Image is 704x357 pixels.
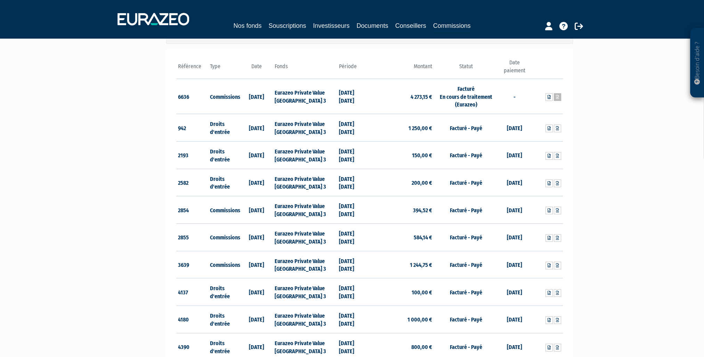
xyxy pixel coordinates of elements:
[176,278,209,306] td: 4137
[370,306,434,333] td: 1 000,00 €
[337,79,370,114] td: [DATE] [DATE]
[498,114,531,142] td: [DATE]
[241,141,273,169] td: [DATE]
[498,196,531,224] td: [DATE]
[337,196,370,224] td: [DATE] [DATE]
[434,196,498,224] td: Facturé - Payé
[370,223,434,251] td: 584,14 €
[273,59,337,79] th: Fonds
[498,79,531,114] td: -
[370,251,434,278] td: 1 244,75 €
[498,251,531,278] td: [DATE]
[273,251,337,278] td: Eurazeo Private Value [GEOGRAPHIC_DATA] 3
[176,251,209,278] td: 3639
[434,114,498,142] td: Facturé - Payé
[434,169,498,196] td: Facturé - Payé
[434,278,498,306] td: Facturé - Payé
[370,196,434,224] td: 394,52 €
[208,251,241,278] td: Commissions
[498,278,531,306] td: [DATE]
[176,79,209,114] td: 6636
[176,169,209,196] td: 2582
[241,251,273,278] td: [DATE]
[176,196,209,224] td: 2854
[176,223,209,251] td: 2855
[370,141,434,169] td: 150,00 €
[273,79,337,114] td: Eurazeo Private Value [GEOGRAPHIC_DATA] 3
[498,59,531,79] th: Date paiement
[273,306,337,333] td: Eurazeo Private Value [GEOGRAPHIC_DATA] 3
[273,278,337,306] td: Eurazeo Private Value [GEOGRAPHIC_DATA] 3
[241,223,273,251] td: [DATE]
[241,114,273,142] td: [DATE]
[433,21,471,32] a: Commissions
[208,169,241,196] td: Droits d'entrée
[337,169,370,196] td: [DATE] [DATE]
[273,196,337,224] td: Eurazeo Private Value [GEOGRAPHIC_DATA] 3
[370,169,434,196] td: 200,00 €
[176,114,209,142] td: 942
[208,79,241,114] td: Commissions
[434,223,498,251] td: Facturé - Payé
[273,169,337,196] td: Eurazeo Private Value [GEOGRAPHIC_DATA] 3
[337,59,370,79] th: Période
[208,223,241,251] td: Commissions
[273,141,337,169] td: Eurazeo Private Value [GEOGRAPHIC_DATA] 3
[693,32,701,94] p: Besoin d'aide ?
[313,21,349,31] a: Investisseurs
[241,59,273,79] th: Date
[176,141,209,169] td: 2193
[176,59,209,79] th: Référence
[208,114,241,142] td: Droits d'entrée
[337,114,370,142] td: [DATE] [DATE]
[434,251,498,278] td: Facturé - Payé
[370,278,434,306] td: 100,00 €
[208,306,241,333] td: Droits d'entrée
[118,13,189,25] img: 1732889491-logotype_eurazeo_blanc_rvb.png
[241,278,273,306] td: [DATE]
[337,251,370,278] td: [DATE] [DATE]
[241,169,273,196] td: [DATE]
[273,223,337,251] td: Eurazeo Private Value [GEOGRAPHIC_DATA] 3
[434,141,498,169] td: Facturé - Payé
[241,306,273,333] td: [DATE]
[370,114,434,142] td: 1 250,00 €
[268,21,306,31] a: Souscriptions
[498,223,531,251] td: [DATE]
[208,141,241,169] td: Droits d'entrée
[273,114,337,142] td: Eurazeo Private Value [GEOGRAPHIC_DATA] 3
[208,196,241,224] td: Commissions
[337,223,370,251] td: [DATE] [DATE]
[176,306,209,333] td: 4180
[337,141,370,169] td: [DATE] [DATE]
[498,169,531,196] td: [DATE]
[241,79,273,114] td: [DATE]
[208,278,241,306] td: Droits d'entrée
[337,278,370,306] td: [DATE] [DATE]
[395,21,426,31] a: Conseillers
[241,196,273,224] td: [DATE]
[370,59,434,79] th: Montant
[357,21,388,31] a: Documents
[337,306,370,333] td: [DATE] [DATE]
[434,306,498,333] td: Facturé - Payé
[498,306,531,333] td: [DATE]
[208,59,241,79] th: Type
[233,21,261,31] a: Nos fonds
[434,59,498,79] th: Statut
[370,79,434,114] td: 4 273,15 €
[498,141,531,169] td: [DATE]
[434,79,498,114] td: Facturé En cours de traitement (Eurazeo)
